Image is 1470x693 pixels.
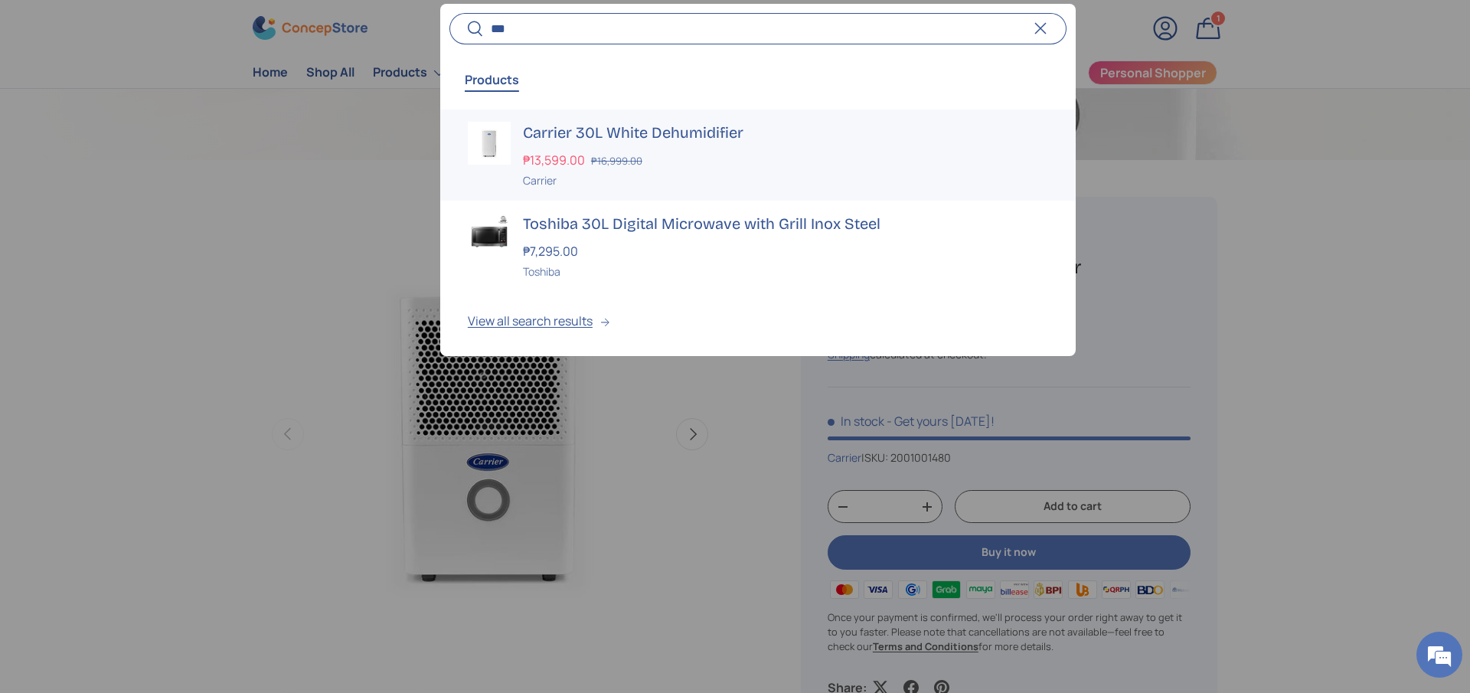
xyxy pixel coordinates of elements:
strong: ₱7,295.00 [523,243,582,260]
div: Carrier [523,172,1048,188]
s: ₱16,999.00 [591,154,642,168]
div: Toshiba [523,263,1048,279]
strong: ₱13,599.00 [523,152,589,168]
div: Minimize live chat window [251,8,288,44]
h3: Toshiba 30L Digital Microwave with Grill Inox Steel [523,213,1048,234]
textarea: Type your message and hit 'Enter' [8,418,292,472]
span: We're online! [89,193,211,348]
img: carrier-dehumidifier-30-liter-full-view-concepstore [468,122,511,165]
button: View all search results [440,292,1076,356]
h3: Carrier 30L White Dehumidifier [523,122,1048,143]
a: carrier-dehumidifier-30-liter-full-view-concepstore Carrier 30L White Dehumidifier ₱13,599.00 ₱16... [440,110,1076,201]
a: Toshiba 30L Digital Microwave with Grill Inox Steel ₱7,295.00 Toshiba [440,201,1076,292]
button: Products [465,62,519,97]
div: Chat with us now [80,86,257,106]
